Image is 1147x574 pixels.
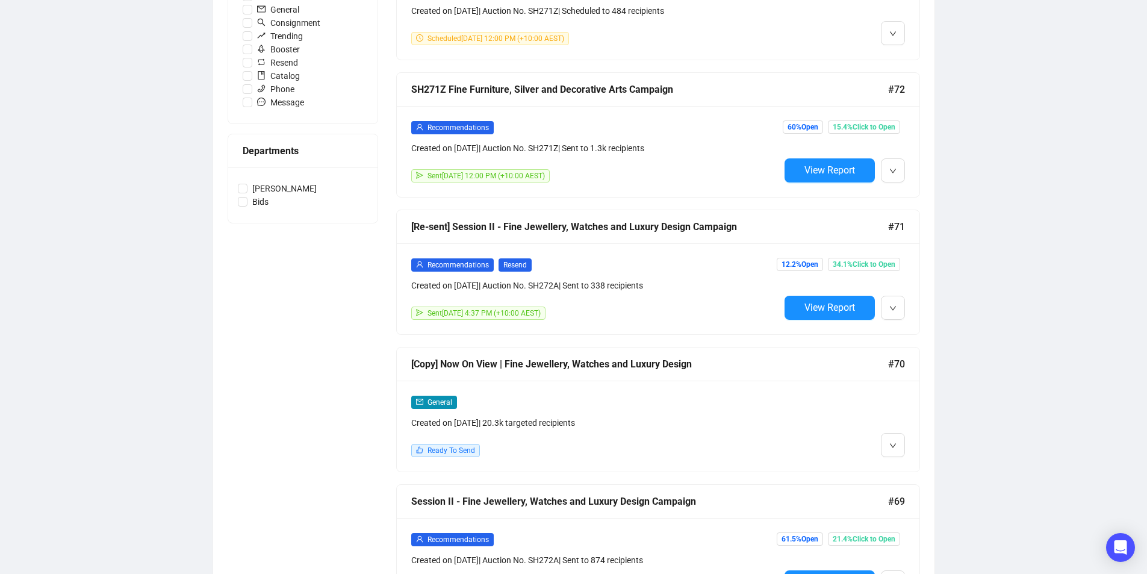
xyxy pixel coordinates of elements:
[243,143,363,158] div: Departments
[247,195,273,208] span: Bids
[889,442,897,449] span: down
[252,16,325,30] span: Consignment
[416,123,423,131] span: user
[427,172,545,180] span: Sent [DATE] 12:00 PM (+10:00 AEST)
[888,357,905,372] span: #70
[889,305,897,312] span: down
[257,71,266,80] span: book
[411,82,888,97] div: SH271Z Fine Furniture, Silver and Decorative Arts Campaign
[804,302,855,313] span: View Report
[416,398,423,405] span: mail
[257,5,266,13] span: mail
[804,164,855,176] span: View Report
[252,30,308,43] span: Trending
[499,258,532,272] span: Resend
[828,532,900,546] span: 21.4% Click to Open
[416,34,423,42] span: clock-circle
[427,309,541,317] span: Sent [DATE] 4:37 PM (+10:00 AEST)
[257,18,266,27] span: search
[411,494,888,509] div: Session II - Fine Jewellery, Watches and Luxury Design Campaign
[411,357,888,372] div: [Copy] Now On View | Fine Jewellery, Watches and Luxury Design
[252,43,305,56] span: Booster
[427,446,475,455] span: Ready To Send
[889,30,897,37] span: down
[411,416,780,429] div: Created on [DATE] | 20.3k targeted recipients
[777,532,823,546] span: 61.5% Open
[889,167,897,175] span: down
[411,142,780,155] div: Created on [DATE] | Auction No. SH271Z | Sent to 1.3k recipients
[777,258,823,271] span: 12.2% Open
[411,279,780,292] div: Created on [DATE] | Auction No. SH272A | Sent to 338 recipients
[427,123,489,132] span: Recommendations
[252,56,303,69] span: Resend
[888,219,905,234] span: #71
[411,554,780,567] div: Created on [DATE] | Auction No. SH272A | Sent to 874 recipients
[427,34,564,43] span: Scheduled [DATE] 12:00 PM (+10:00 AEST)
[888,82,905,97] span: #72
[427,261,489,269] span: Recommendations
[416,261,423,268] span: user
[783,120,823,134] span: 60% Open
[396,210,920,335] a: [Re-sent] Session II - Fine Jewellery, Watches and Luxury Design Campaign#71userRecommendationsRe...
[257,58,266,66] span: retweet
[257,31,266,40] span: rise
[396,347,920,472] a: [Copy] Now On View | Fine Jewellery, Watches and Luxury Design#70mailGeneralCreated on [DATE]| 20...
[257,84,266,93] span: phone
[1106,533,1135,562] div: Open Intercom Messenger
[252,83,299,96] span: Phone
[888,494,905,509] span: #69
[252,69,305,83] span: Catalog
[411,219,888,234] div: [Re-sent] Session II - Fine Jewellery, Watches and Luxury Design Campaign
[785,158,875,182] button: View Report
[416,446,423,454] span: like
[416,309,423,316] span: send
[252,96,309,109] span: Message
[427,535,489,544] span: Recommendations
[828,258,900,271] span: 34.1% Click to Open
[247,182,322,195] span: [PERSON_NAME]
[257,98,266,106] span: message
[252,3,304,16] span: General
[828,120,900,134] span: 15.4% Click to Open
[416,172,423,179] span: send
[411,4,780,17] div: Created on [DATE] | Auction No. SH271Z | Scheduled to 484 recipients
[257,45,266,53] span: rocket
[427,398,452,407] span: General
[416,535,423,543] span: user
[785,296,875,320] button: View Report
[396,72,920,198] a: SH271Z Fine Furniture, Silver and Decorative Arts Campaign#72userRecommendationsCreated on [DATE]...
